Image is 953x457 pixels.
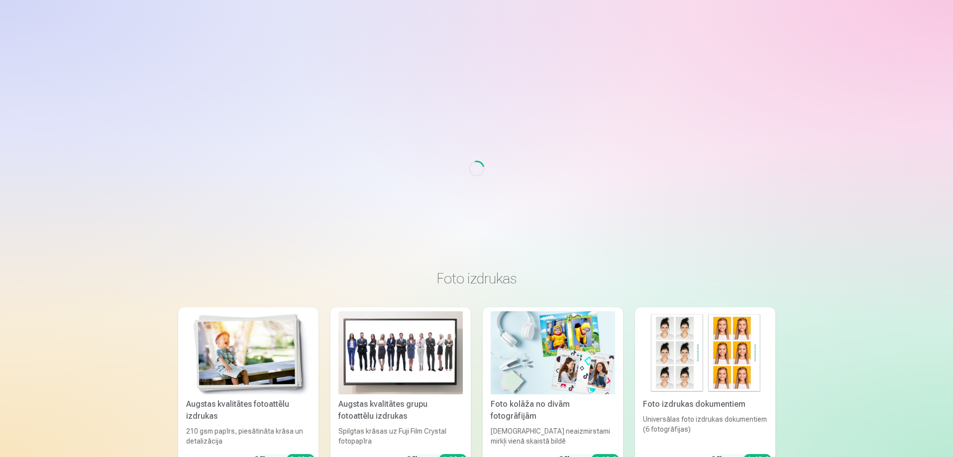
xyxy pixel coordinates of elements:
img: Foto kolāža no divām fotogrāfijām [491,311,615,394]
div: 210 gsm papīrs, piesātināta krāsa un detalizācija [182,426,315,446]
img: Foto izdrukas dokumentiem [643,311,767,394]
div: Augstas kvalitātes fotoattēlu izdrukas [182,398,315,422]
div: Universālas foto izdrukas dokumentiem (6 fotogrāfijas) [639,414,771,446]
h3: Foto izdrukas [186,270,767,287]
div: Augstas kvalitātes grupu fotoattēlu izdrukas [334,398,467,422]
div: [DEMOGRAPHIC_DATA] neaizmirstami mirkļi vienā skaistā bildē [487,426,619,446]
div: Spilgtas krāsas uz Fuji Film Crystal fotopapīra [334,426,467,446]
div: Foto izdrukas dokumentiem [639,398,771,410]
div: Foto kolāža no divām fotogrāfijām [487,398,619,422]
img: Augstas kvalitātes grupu fotoattēlu izdrukas [338,311,463,394]
img: Augstas kvalitātes fotoattēlu izdrukas [186,311,311,394]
